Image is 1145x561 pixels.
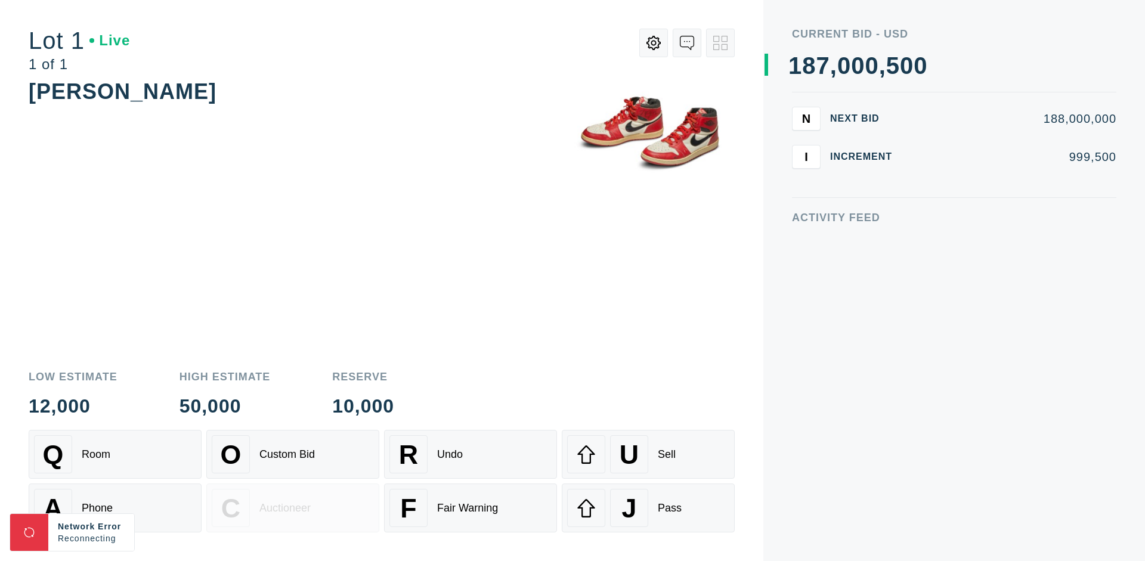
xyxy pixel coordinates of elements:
button: USell [562,430,735,479]
div: 8 [802,54,816,78]
div: 12,000 [29,396,117,416]
div: Custom Bid [259,448,315,461]
div: Network Error [58,520,125,532]
div: 0 [914,54,927,78]
button: RUndo [384,430,557,479]
div: Pass [658,502,682,514]
div: 0 [851,54,865,78]
button: APhone [29,483,202,532]
div: Auctioneer [259,502,311,514]
span: N [802,111,810,125]
button: CAuctioneer [206,483,379,532]
span: J [621,493,636,523]
span: A [44,493,63,523]
div: [PERSON_NAME] [29,79,216,104]
div: Low Estimate [29,371,117,382]
div: 1 of 1 [29,57,130,72]
button: JPass [562,483,735,532]
span: F [400,493,416,523]
span: U [620,439,639,470]
div: 0 [865,54,878,78]
div: Fair Warning [437,502,498,514]
div: 7 [816,54,830,78]
div: Current Bid - USD [792,29,1116,39]
div: 0 [900,54,914,78]
span: Q [43,439,64,470]
span: O [221,439,242,470]
div: Live [89,33,130,48]
div: Undo [437,448,463,461]
div: Sell [658,448,676,461]
div: 188,000,000 [911,113,1116,125]
div: Reserve [332,371,394,382]
div: Room [82,448,110,461]
div: Activity Feed [792,212,1116,223]
div: 5 [886,54,900,78]
button: FFair Warning [384,483,557,532]
div: 10,000 [332,396,394,416]
span: I [804,150,808,163]
button: QRoom [29,430,202,479]
div: 999,500 [911,151,1116,163]
div: 0 [837,54,851,78]
div: Next Bid [830,114,902,123]
div: , [879,54,886,292]
button: I [792,145,821,169]
div: , [830,54,837,292]
span: R [399,439,418,470]
button: OCustom Bid [206,430,379,479]
div: Lot 1 [29,29,130,52]
span: C [221,493,240,523]
button: N [792,107,821,131]
div: Increment [830,152,902,162]
div: 1 [788,54,802,78]
div: Phone [82,502,113,514]
div: 50,000 [180,396,271,416]
div: Reconnecting [58,532,125,544]
div: High Estimate [180,371,271,382]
